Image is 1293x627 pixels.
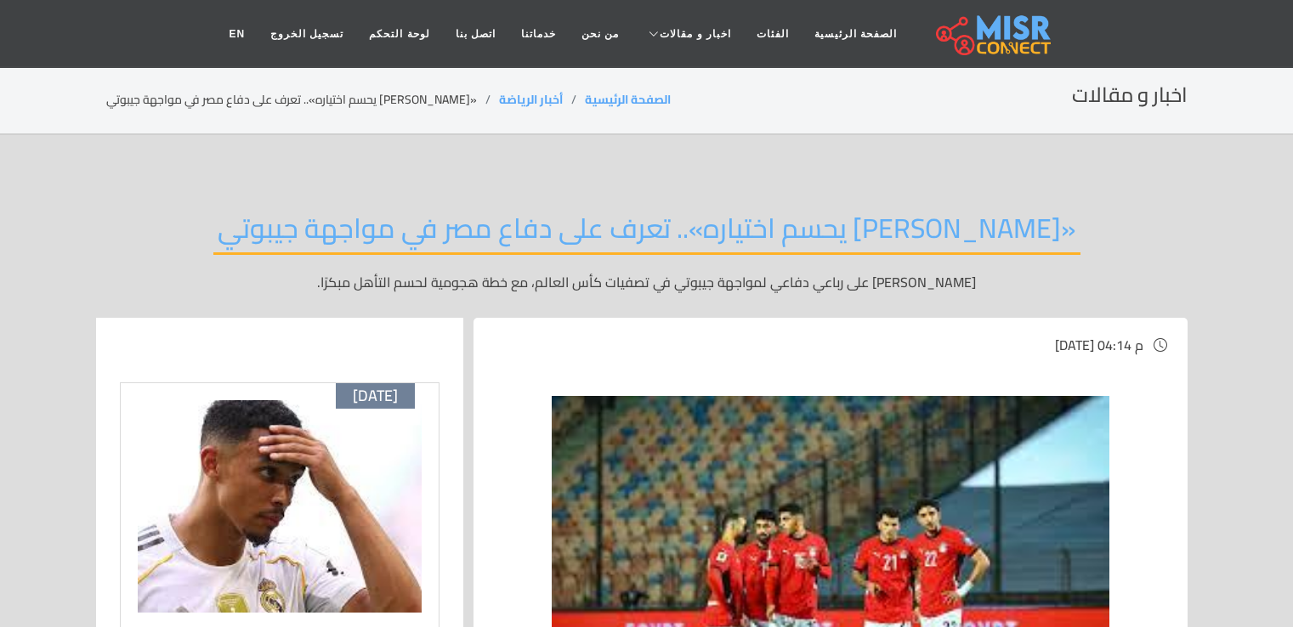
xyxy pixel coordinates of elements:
[216,18,258,50] a: EN
[585,88,671,110] a: الصفحة الرئيسية
[1055,332,1143,358] span: [DATE] 04:14 م
[106,272,1188,292] p: [PERSON_NAME] على رباعي دفاعي لمواجهة جيبوتي في تصفيات كأس العالم، مع خطة هجومية لحسم التأهل مبكرًا.
[138,400,422,613] img: ترينت أرنولد خلال تدريبات ريال مدريد استعدادًا للكلاسيكو.
[632,18,744,50] a: اخبار و مقالات
[353,387,398,405] span: [DATE]
[744,18,802,50] a: الفئات
[213,212,1080,255] h2: «[PERSON_NAME] يحسم اختياره».. تعرف على دفاع مصر في مواجهة جيبوتي
[660,26,731,42] span: اخبار و مقالات
[499,88,563,110] a: أخبار الرياضة
[443,18,508,50] a: اتصل بنا
[106,91,499,109] li: «[PERSON_NAME] يحسم اختياره».. تعرف على دفاع مصر في مواجهة جيبوتي
[802,18,910,50] a: الصفحة الرئيسية
[936,13,1050,55] img: main.misr_connect
[1072,83,1188,108] h2: اخبار و مقالات
[569,18,632,50] a: من نحن
[356,18,442,50] a: لوحة التحكم
[508,18,569,50] a: خدماتنا
[258,18,356,50] a: تسجيل الخروج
